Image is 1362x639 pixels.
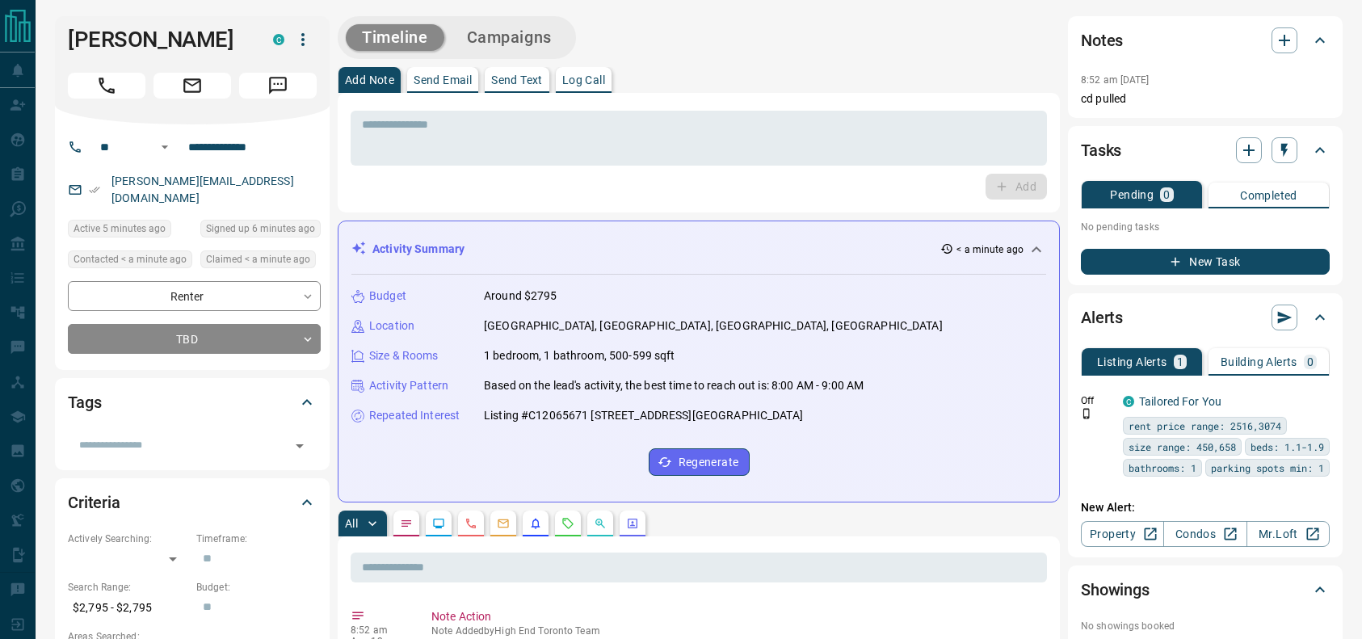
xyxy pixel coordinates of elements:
[1081,577,1150,603] h2: Showings
[1081,74,1150,86] p: 8:52 am [DATE]
[200,250,321,273] div: Tue Aug 12 2025
[400,517,413,530] svg: Notes
[1129,439,1236,455] span: size range: 450,658
[68,73,145,99] span: Call
[594,517,607,530] svg: Opportunities
[288,435,311,457] button: Open
[1081,27,1123,53] h2: Notes
[206,251,310,267] span: Claimed < a minute ago
[497,517,510,530] svg: Emails
[431,625,1040,637] p: Note Added by High End Toronto Team
[74,251,187,267] span: Contacted < a minute ago
[414,74,472,86] p: Send Email
[561,517,574,530] svg: Requests
[155,137,174,157] button: Open
[369,407,460,424] p: Repeated Interest
[562,74,605,86] p: Log Call
[1081,305,1123,330] h2: Alerts
[451,24,568,51] button: Campaigns
[68,281,321,311] div: Renter
[1081,215,1330,239] p: No pending tasks
[1246,521,1330,547] a: Mr.Loft
[239,73,317,99] span: Message
[1081,131,1330,170] div: Tasks
[68,580,188,595] p: Search Range:
[1081,90,1330,107] p: cd pulled
[369,347,439,364] p: Size & Rooms
[68,532,188,546] p: Actively Searching:
[956,242,1024,257] p: < a minute ago
[369,317,414,334] p: Location
[345,518,358,529] p: All
[1129,418,1281,434] span: rent price range: 2516,3074
[626,517,639,530] svg: Agent Actions
[351,624,407,636] p: 8:52 am
[484,317,943,334] p: [GEOGRAPHIC_DATA], [GEOGRAPHIC_DATA], [GEOGRAPHIC_DATA], [GEOGRAPHIC_DATA]
[1240,190,1297,201] p: Completed
[153,73,231,99] span: Email
[1139,395,1221,408] a: Tailored For You
[68,595,188,621] p: $2,795 - $2,795
[273,34,284,45] div: condos.ca
[1251,439,1324,455] span: beds: 1.1-1.9
[1081,570,1330,609] div: Showings
[465,517,477,530] svg: Calls
[1081,521,1164,547] a: Property
[372,241,465,258] p: Activity Summary
[1081,249,1330,275] button: New Task
[649,448,750,476] button: Regenerate
[68,324,321,354] div: TBD
[1081,21,1330,60] div: Notes
[1097,356,1167,368] p: Listing Alerts
[432,517,445,530] svg: Lead Browsing Activity
[196,532,317,546] p: Timeframe:
[491,74,543,86] p: Send Text
[68,27,249,53] h1: [PERSON_NAME]
[369,288,406,305] p: Budget
[529,517,542,530] svg: Listing Alerts
[1163,189,1170,200] p: 0
[369,377,448,394] p: Activity Pattern
[68,220,192,242] div: Tue Aug 12 2025
[1081,298,1330,337] div: Alerts
[1110,189,1154,200] p: Pending
[484,407,803,424] p: Listing #C12065671 [STREET_ADDRESS][GEOGRAPHIC_DATA]
[346,24,444,51] button: Timeline
[351,234,1046,264] div: Activity Summary< a minute ago
[200,220,321,242] div: Tue Aug 12 2025
[68,389,101,415] h2: Tags
[68,483,317,522] div: Criteria
[1081,408,1092,419] svg: Push Notification Only
[206,221,315,237] span: Signed up 6 minutes ago
[484,377,864,394] p: Based on the lead's activity, the best time to reach out is: 8:00 AM - 9:00 AM
[74,221,166,237] span: Active 5 minutes ago
[1211,460,1324,476] span: parking spots min: 1
[431,608,1040,625] p: Note Action
[68,383,317,422] div: Tags
[196,580,317,595] p: Budget:
[1081,499,1330,516] p: New Alert:
[1123,396,1134,407] div: condos.ca
[89,184,100,195] svg: Email Verified
[111,174,294,204] a: [PERSON_NAME][EMAIL_ADDRESS][DOMAIN_NAME]
[1129,460,1196,476] span: bathrooms: 1
[484,288,557,305] p: Around $2795
[1177,356,1183,368] p: 1
[1221,356,1297,368] p: Building Alerts
[68,250,192,273] div: Tue Aug 12 2025
[484,347,675,364] p: 1 bedroom, 1 bathroom, 500-599 sqft
[68,490,120,515] h2: Criteria
[1081,393,1113,408] p: Off
[1081,619,1330,633] p: No showings booked
[1163,521,1246,547] a: Condos
[1307,356,1314,368] p: 0
[1081,137,1121,163] h2: Tasks
[345,74,394,86] p: Add Note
